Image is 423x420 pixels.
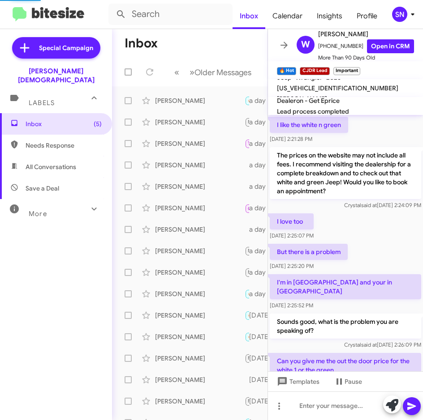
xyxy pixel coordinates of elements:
[270,213,314,229] p: I love too
[367,39,414,53] a: Open in CRM
[270,302,313,309] span: [DATE] 2:25:52 PM
[268,373,327,390] button: Templates
[245,95,249,106] div: Hi there . No worries. Can you send me the buyers order so I can have a look and see if I can mat...
[301,38,310,52] span: W
[277,97,340,105] span: Dealeron - Get Eprice
[345,373,362,390] span: Pause
[108,4,233,25] input: Search
[248,334,263,339] span: 🔥 Hot
[125,36,158,51] h1: Inbox
[248,119,282,125] span: Not-Interested
[169,63,185,81] button: Previous
[270,353,421,378] p: Can you give me the out the door price for the white 1 or the green
[155,118,245,127] div: [PERSON_NAME]
[248,291,263,297] span: 🔥 Hot
[245,331,249,342] div: [PERSON_NAME], please let me know if you have any questions.
[249,246,287,255] div: a day ago
[318,39,414,53] span: [PHONE_NUMBER]
[174,67,179,78] span: «
[249,161,287,170] div: a day ago
[155,139,245,148] div: [PERSON_NAME]
[350,3,384,29] a: Profile
[275,373,319,390] span: Templates
[245,375,249,384] div: You are welcome, and that sounds good, [PERSON_NAME]. We are here to assist you when you are ready.
[270,274,421,299] p: I'm in [GEOGRAPHIC_DATA] and your in [GEOGRAPHIC_DATA]
[249,354,278,363] div: [DATE]
[248,248,282,254] span: Not-Interested
[26,162,76,171] span: All Conversations
[248,398,282,404] span: Not-Interested
[155,375,245,384] div: [PERSON_NAME]
[29,99,55,107] span: Labels
[245,161,249,170] div: As early as late November or December.
[249,289,287,298] div: a day ago
[270,136,312,142] span: [DATE] 2:21:28 PM
[26,119,102,128] span: Inbox
[270,147,421,199] p: The prices on the website may not include all fees. I recommend visiting the dealership for a com...
[249,397,278,406] div: [DATE]
[249,375,278,384] div: [DATE]
[245,353,249,363] div: Okay, will do
[265,3,310,29] span: Calendar
[277,95,327,103] span: [PERSON_NAME]
[155,268,245,277] div: [PERSON_NAME]
[26,184,59,193] span: Save a Deal
[248,269,282,275] span: Not-Interested
[26,141,102,150] span: Needs Response
[245,396,249,406] div: ​👍​ to “ Congratulations! Please let us know if there is anything that we can do to help with in ...
[29,210,47,218] span: More
[277,67,296,75] small: 🔥 Hot
[318,29,414,39] span: [PERSON_NAME]
[155,289,245,298] div: [PERSON_NAME]
[249,225,287,234] div: a day ago
[245,225,249,234] div: How I can Help
[245,117,249,127] div: Of course, thank you
[249,139,287,148] div: a day ago
[249,268,287,277] div: a day ago
[155,246,245,255] div: [PERSON_NAME]
[318,53,414,62] span: More Than 90 Days Old
[249,332,278,341] div: [DATE]
[249,96,287,105] div: a day ago
[344,202,421,208] span: Crystal [DATE] 2:24:09 PM
[277,84,398,92] span: [US_VEHICLE_IDENTIFICATION_NUMBER]
[333,67,360,75] small: Important
[270,314,421,339] p: Sounds good, what is the problem you are speaking of?
[270,263,314,269] span: [DATE] 2:25:20 PM
[12,37,100,59] a: Special Campaign
[39,43,93,52] span: Special Campaign
[249,118,287,127] div: a day ago
[155,311,245,320] div: [PERSON_NAME]
[155,354,245,363] div: [PERSON_NAME]
[384,7,413,22] button: SN
[155,182,245,191] div: [PERSON_NAME]
[245,288,249,299] div: Thank you, allow us to take a look at this to see how we may help.
[361,341,377,348] span: said at
[194,68,251,77] span: Older Messages
[248,355,282,361] span: Not-Interested
[270,244,348,260] p: But there is a problem
[277,107,349,115] span: Lead process completed
[169,63,257,81] nav: Page navigation example
[155,397,245,406] div: [PERSON_NAME]
[155,161,245,170] div: [PERSON_NAME]
[155,204,245,212] div: [PERSON_NAME]
[184,63,257,81] button: Next
[344,341,421,348] span: Crystal [DATE] 2:26:09 PM
[270,117,348,133] p: I like the white n green
[248,312,263,318] span: 🔥 Hot
[392,7,407,22] div: SN
[233,3,265,29] a: Inbox
[245,310,249,320] div: Will do sir.
[155,332,245,341] div: [PERSON_NAME]
[300,67,329,75] small: CJDR Lead
[190,67,194,78] span: »
[310,3,350,29] a: Insights
[245,267,249,277] div: Now
[94,119,102,128] span: (5)
[249,311,278,320] div: [DATE]
[248,140,274,146] span: Try Pausing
